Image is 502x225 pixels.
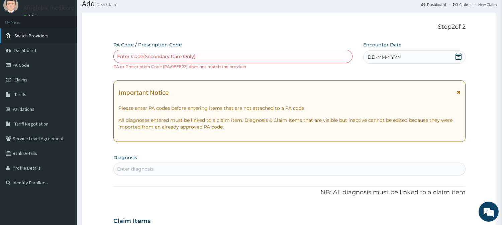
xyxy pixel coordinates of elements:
div: Enter diagnosis [117,166,154,172]
span: Dashboard [14,47,36,53]
span: DD-MM-YYYY [368,54,401,60]
small: New Claim [95,2,117,7]
div: Minimize live chat window [110,3,126,19]
li: New Claim [472,2,497,7]
img: d_794563401_company_1708531726252_794563401 [12,33,27,50]
textarea: Type your message and hit 'Enter' [3,152,127,176]
div: Chat with us now [35,37,112,46]
span: Tariffs [14,91,26,97]
p: NB: All diagnosis must be linked to a claim item [113,188,466,197]
h3: Claim Items [113,218,150,225]
p: All diagnoses entered must be linked to a claim item. Diagnosis & Claim Items that are visible bu... [118,117,461,130]
span: Claims [14,77,27,83]
div: Enter Code(Secondary Care Only) [117,53,196,60]
label: Encounter Date [363,41,402,48]
label: PA Code / Prescription Code [113,41,182,48]
a: Dashboard [421,2,446,7]
span: Switch Providers [14,33,48,39]
a: Online [23,14,39,19]
a: Claims [453,2,471,7]
h1: Important Notice [118,89,169,96]
p: Step 2 of 2 [113,23,466,31]
span: Tariff Negotiation [14,121,48,127]
p: Afriglobal medicare [23,5,74,11]
p: Please enter PA codes before entering items that are not attached to a PA code [118,105,461,111]
small: PA or Prescription Code (PA/9EE822) does not match the provider [113,64,246,69]
span: We're online! [39,69,92,137]
label: Diagnosis [113,154,137,161]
